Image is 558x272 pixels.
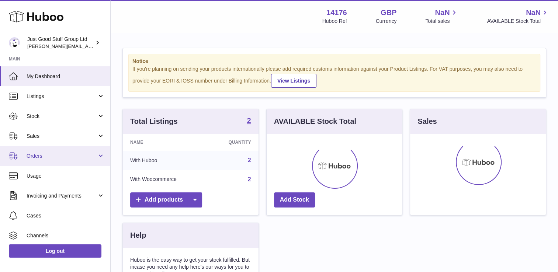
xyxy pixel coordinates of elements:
h3: Sales [417,116,437,126]
img: gordon@justgoodstuff.com [9,37,20,48]
strong: 2 [247,117,251,124]
span: Channels [27,232,105,239]
div: Currency [376,18,397,25]
a: Add products [130,192,202,208]
span: Cases [27,212,105,219]
span: Usage [27,172,105,179]
span: Stock [27,113,97,120]
span: Orders [27,153,97,160]
span: Sales [27,133,97,140]
a: 2 [247,117,251,126]
a: NaN AVAILABLE Stock Total [487,8,549,25]
div: If you're planning on sending your products internationally please add required customs informati... [132,66,536,88]
a: 2 [248,157,251,163]
span: [PERSON_NAME][EMAIL_ADDRESS][DOMAIN_NAME] [27,43,148,49]
span: Invoicing and Payments [27,192,97,199]
h3: Help [130,230,146,240]
td: With Woocommerce [123,170,207,189]
span: Listings [27,93,97,100]
h3: Total Listings [130,116,178,126]
span: NaN [435,8,450,18]
th: Quantity [207,134,258,151]
a: NaN Total sales [425,8,458,25]
a: View Listings [271,74,316,88]
span: My Dashboard [27,73,105,80]
div: Just Good Stuff Group Ltd [27,36,94,50]
span: NaN [526,8,541,18]
strong: Notice [132,58,536,65]
strong: 14176 [326,8,347,18]
span: AVAILABLE Stock Total [487,18,549,25]
h3: AVAILABLE Stock Total [274,116,356,126]
a: Add Stock [274,192,315,208]
strong: GBP [381,8,396,18]
a: 2 [248,176,251,182]
div: Huboo Ref [322,18,347,25]
td: With Huboo [123,151,207,170]
a: Log out [9,244,101,258]
th: Name [123,134,207,151]
span: Total sales [425,18,458,25]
